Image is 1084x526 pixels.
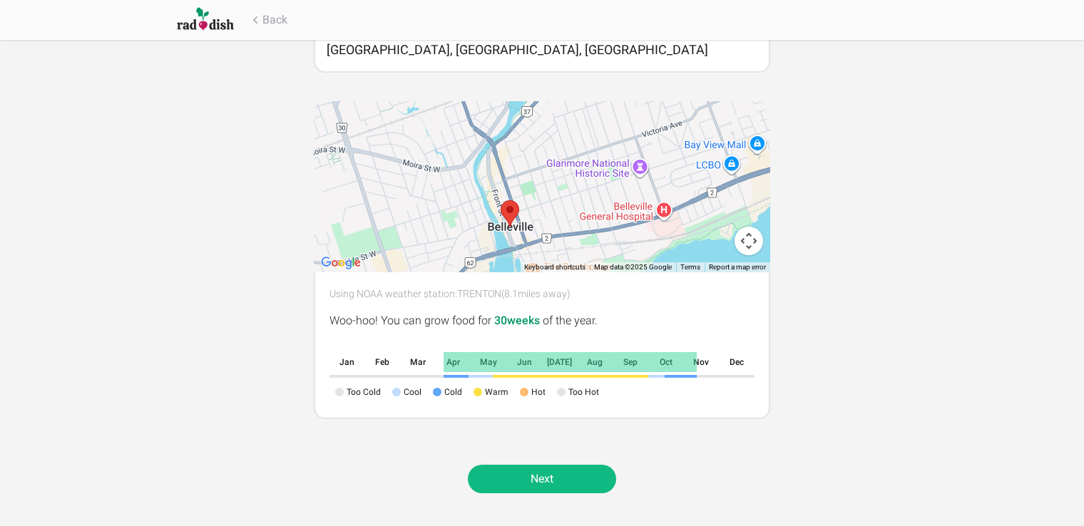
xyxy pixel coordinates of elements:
[520,386,546,398] div: Hot
[468,465,616,493] a: Next
[329,312,755,329] div: Woo-hoo! You can grow food for of the year.
[433,386,462,398] div: Cold
[680,263,700,271] a: Terms (opens in new tab)
[474,386,508,398] div: Warm
[177,6,234,33] img: Raddish company logo
[314,27,770,73] input: Enter your location or the nearest town
[317,254,364,272] img: Google
[524,262,586,272] button: Keyboard shortcuts
[557,386,599,398] div: Too Hot
[594,263,672,271] span: Map data ©2025 Google
[329,287,755,301] div: Using NOAA weather station: TRENTON ( 8.1 miles away)
[494,314,540,327] span: 30 weeks
[735,227,763,255] button: Map camera controls
[317,254,364,272] a: Open this area in Google Maps (opens a new window)
[248,11,287,29] button: Back
[392,386,421,398] div: Cool
[709,263,766,271] a: Report a map error
[335,386,381,398] div: Too Cold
